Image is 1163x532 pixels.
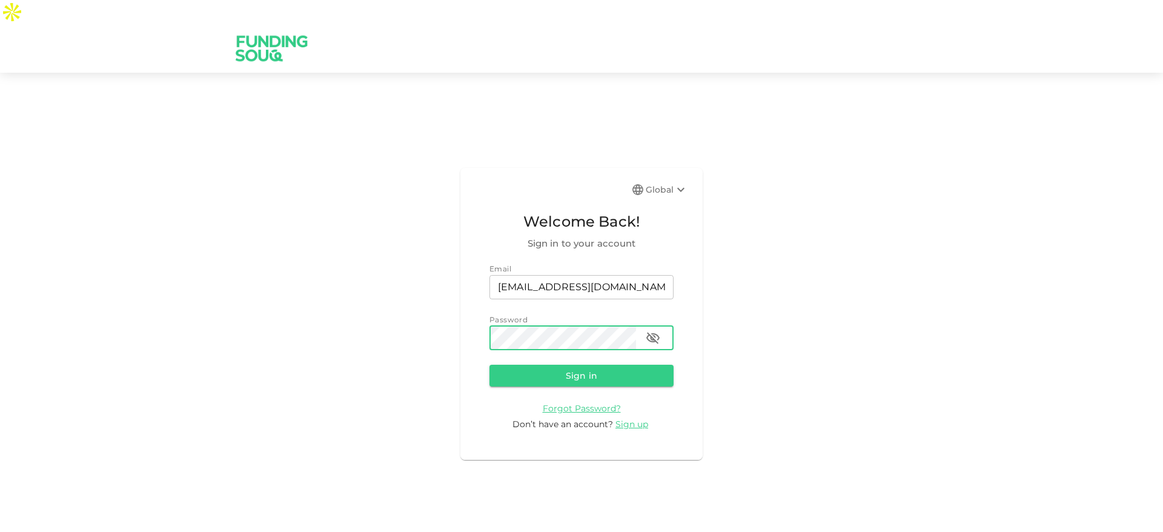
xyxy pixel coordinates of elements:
a: logo [236,24,308,72]
span: Don’t have an account? [512,419,613,430]
button: Sign in [489,365,674,387]
span: Sign up [615,419,648,430]
input: password [489,326,636,350]
a: Forgot Password? [543,402,621,414]
span: Sign in to your account [489,236,674,251]
span: Password [489,315,528,324]
span: Email [489,264,511,273]
div: Global [646,182,688,197]
span: Welcome Back! [489,210,674,233]
span: Forgot Password? [543,403,621,414]
img: logo [227,24,317,72]
input: email [489,275,674,299]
